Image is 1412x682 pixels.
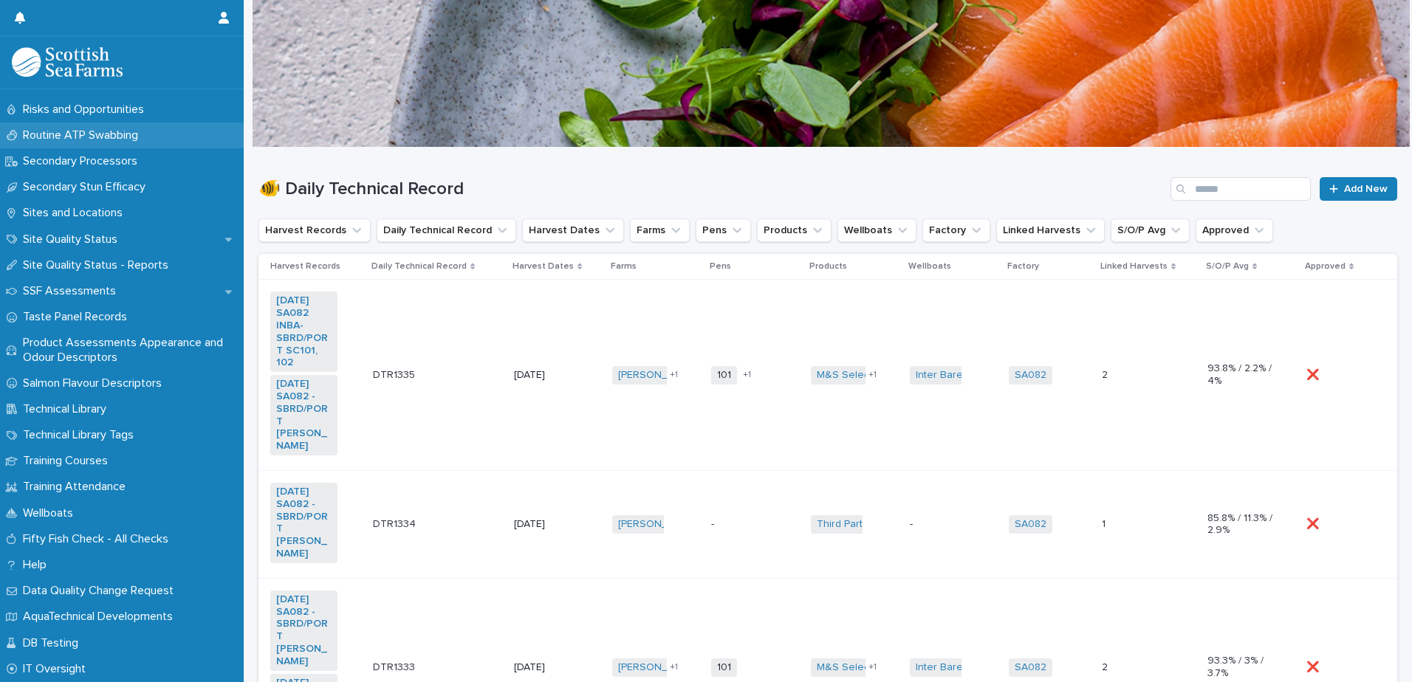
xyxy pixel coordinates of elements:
p: Secondary Processors [17,154,149,168]
a: [PERSON_NAME] [618,369,699,382]
p: - [910,518,977,531]
p: ❌ [1306,366,1322,382]
p: Site Quality Status [17,232,129,247]
span: + 1 [743,371,751,379]
a: M&S Select [817,369,872,382]
p: Pens [710,258,731,275]
h1: 🐠 Daily Technical Record [258,179,1165,200]
button: Harvest Records [258,218,371,242]
p: Secondary Stun Efficacy [17,180,157,194]
p: Wellboats [908,258,951,275]
p: S/O/P Avg [1206,258,1249,275]
a: Inter Barents [916,661,977,674]
p: Products [809,258,847,275]
a: SA082 [1015,518,1046,531]
span: 101 [711,366,737,385]
p: Fifty Fish Check - All Checks [17,532,180,546]
p: Linked Harvests [1100,258,1168,275]
p: 85.8% / 11.3% / 2.9% [1207,512,1275,537]
p: SSF Assessments [17,284,128,298]
p: Sites and Locations [17,206,134,220]
p: 93.8% / 2.2% / 4% [1207,362,1275,387]
a: Inter Barents [916,369,977,382]
button: Products [757,218,832,242]
p: Product Assessments Appearance and Odour Descriptors [17,336,244,364]
button: Linked Harvests [996,218,1105,242]
p: 1 [1102,515,1108,531]
img: mMrefqRFQpe26GRNOUkG [12,47,123,77]
a: SA082 [1015,661,1046,674]
p: Training Courses [17,454,120,468]
p: Site Quality Status - Reports [17,258,180,272]
a: Third Party Salmon [817,518,906,531]
p: Technical Library [17,402,118,416]
p: ❌ [1306,515,1322,531]
tr: [DATE] SA082 -SBRD/PORT [PERSON_NAME] DTR1334DTR1334 [DATE][PERSON_NAME] -Third Party Salmon -SA0... [258,470,1397,578]
a: [DATE] SA082 -SBRD/PORT [PERSON_NAME] [276,593,332,668]
p: IT Oversight [17,662,97,676]
p: 93.3% / 3% / 3.7% [1207,655,1275,680]
p: Taste Panel Records [17,310,139,324]
p: [DATE] [514,369,581,382]
p: 2 [1102,366,1111,382]
button: Wellboats [837,218,916,242]
p: Factory [1007,258,1039,275]
tr: [DATE] SA082 INBA-SBRD/PORT SC101, 102 [DATE] SA082 -SBRD/PORT [PERSON_NAME] DTR1335DTR1335 [DATE... [258,280,1397,471]
button: Approved [1196,218,1273,242]
p: Harvest Records [270,258,340,275]
span: 101 [711,658,737,677]
p: Risks and Opportunities [17,103,156,117]
span: Add New [1344,184,1388,194]
button: Pens [696,218,751,242]
p: Farms [611,258,637,275]
p: Data Quality Change Request [17,584,185,598]
a: [DATE] SA082 -SBRD/PORT [PERSON_NAME] [276,486,332,560]
p: Routine ATP Swabbing [17,128,150,142]
a: [PERSON_NAME] [618,518,699,531]
button: Factory [922,218,990,242]
p: Technical Library Tags [17,428,145,442]
button: Farms [630,218,690,242]
p: AquaTechnical Developments [17,610,185,624]
p: Daily Technical Record [371,258,467,275]
p: Salmon Flavour Descriptors [17,376,174,390]
span: + 1 [670,663,678,672]
p: Harvest Dates [513,258,574,275]
button: S/O/P Avg [1111,218,1190,242]
span: + 1 [868,663,877,672]
span: + 1 [868,371,877,379]
p: Help [17,558,58,572]
span: + 1 [670,371,678,379]
button: Harvest Dates [522,218,624,242]
a: [DATE] SA082 INBA-SBRD/PORT SC101, 102 [276,294,332,369]
a: M&S Select [817,661,872,674]
p: - [711,518,778,531]
a: Add New [1320,177,1397,201]
p: DTR1335 [373,366,418,382]
input: Search [1171,177,1311,201]
a: [PERSON_NAME] [618,661,699,674]
p: Approved [1305,258,1346,275]
p: DTR1333 [373,658,418,674]
p: DTR1334 [373,515,419,531]
p: DB Testing [17,636,90,650]
a: SA082 [1015,369,1046,382]
button: Daily Technical Record [377,218,516,242]
p: Training Attendance [17,480,137,494]
p: [DATE] [514,661,581,674]
p: Wellboats [17,506,85,520]
p: ❌ [1306,658,1322,674]
a: [DATE] SA082 -SBRD/PORT [PERSON_NAME] [276,378,332,452]
p: 2 [1102,658,1111,674]
p: [DATE] [514,518,581,531]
